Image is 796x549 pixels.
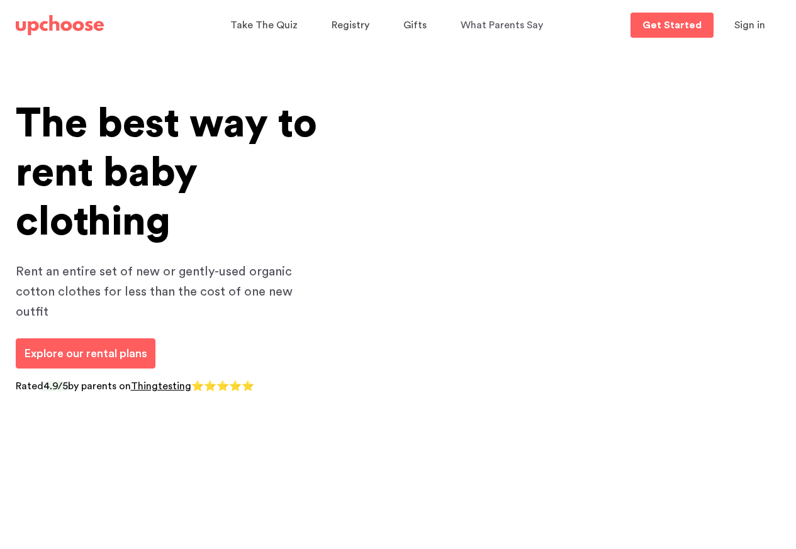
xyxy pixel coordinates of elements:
[16,262,318,322] p: Rent an entire set of new or gently-used organic cotton clothes for less than the cost of one new...
[230,20,298,30] span: Take The Quiz
[734,20,765,30] span: Sign in
[403,13,430,38] a: Gifts
[16,104,317,242] span: The best way to rent baby clothing
[16,13,104,38] a: UpChoose
[719,13,781,38] button: Sign in
[403,20,427,30] span: Gifts
[16,338,155,369] a: Explore our rental plans
[191,381,254,391] span: ⭐⭐⭐⭐⭐
[43,381,68,391] span: 4.9/5
[230,13,301,38] a: Take The Quiz
[16,381,43,391] span: Rated
[16,15,104,35] img: UpChoose
[332,13,373,38] a: Registry
[332,20,369,30] span: Registry
[461,13,547,38] a: What Parents Say
[461,20,543,30] span: What Parents Say
[631,13,714,38] a: Get Started
[131,381,191,391] a: Thingtesting
[68,381,131,391] span: by parents on
[642,20,702,30] p: Get Started
[24,348,147,359] span: Explore our rental plans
